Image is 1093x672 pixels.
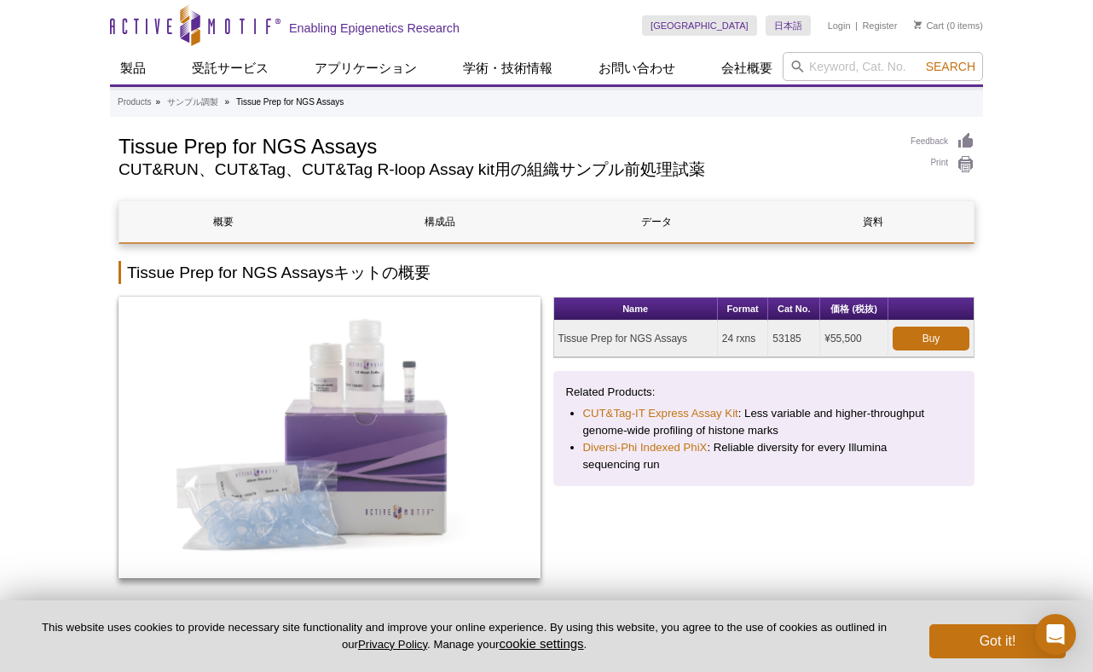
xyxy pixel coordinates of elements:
[118,95,151,110] a: Products
[588,52,685,84] a: お問い合わせ
[911,132,974,151] a: Feedback
[119,297,541,578] img: Tissue Prep for NGS Assays Ki
[566,384,963,401] p: Related Products:
[820,321,888,357] td: ¥55,500
[1035,614,1076,655] div: Open Intercom Messenger
[893,327,969,350] a: Buy
[499,636,583,651] button: cookie settings
[554,298,718,321] th: Name
[642,15,757,36] a: [GEOGRAPHIC_DATA]
[862,20,897,32] a: Register
[583,439,708,456] a: Diversi-Phi Indexed PhiX
[304,52,427,84] a: アプリケーション
[119,132,893,158] h1: Tissue Prep for NGS Assays
[554,321,718,357] td: Tissue Prep for NGS Assays
[583,405,946,439] li: : Less variable and higher-throughput genome-wide profiling of histone marks
[783,52,983,81] input: Keyword, Cat. No.
[236,97,344,107] li: Tissue Prep for NGS Assays
[336,201,543,242] a: 構成品
[110,52,156,84] a: 製品
[914,20,922,29] img: Your Cart
[926,60,975,73] span: Search
[27,620,901,652] p: This website uses cookies to provide necessary site functionality and improve your online experie...
[155,97,160,107] li: »
[119,201,327,242] a: 概要
[711,52,783,84] a: 会社概要
[914,20,944,32] a: Cart
[583,405,738,422] a: CUT&Tag-IT Express Assay Kit
[921,59,980,74] button: Search
[358,638,427,651] a: Privacy Policy
[914,15,983,36] li: (0 items)
[820,298,888,321] th: 価格 (税抜)
[583,439,946,473] li: : Reliable diversity for every Illumina sequencing run
[119,261,974,284] h2: Tissue Prep for NGS Assaysキットの概要
[929,624,1066,658] button: Got it!
[769,201,976,242] a: 資料
[768,321,820,357] td: 53185
[182,52,279,84] a: 受託サービス
[768,298,820,321] th: Cat No.
[225,97,230,107] li: »
[119,162,893,177] h2: CUT&RUN、CUT&Tag、CUT&Tag R-loop Assay kit用の組織サンプル前処理試薬
[828,20,851,32] a: Login
[718,321,769,357] td: 24 rxns
[766,15,811,36] a: 日本語
[167,95,218,110] a: サンプル調製
[855,15,858,36] li: |
[911,155,974,174] a: Print
[453,52,563,84] a: 学術・技術情報
[289,20,460,36] h2: Enabling Epigenetics Research
[552,201,760,242] a: データ
[718,298,769,321] th: Format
